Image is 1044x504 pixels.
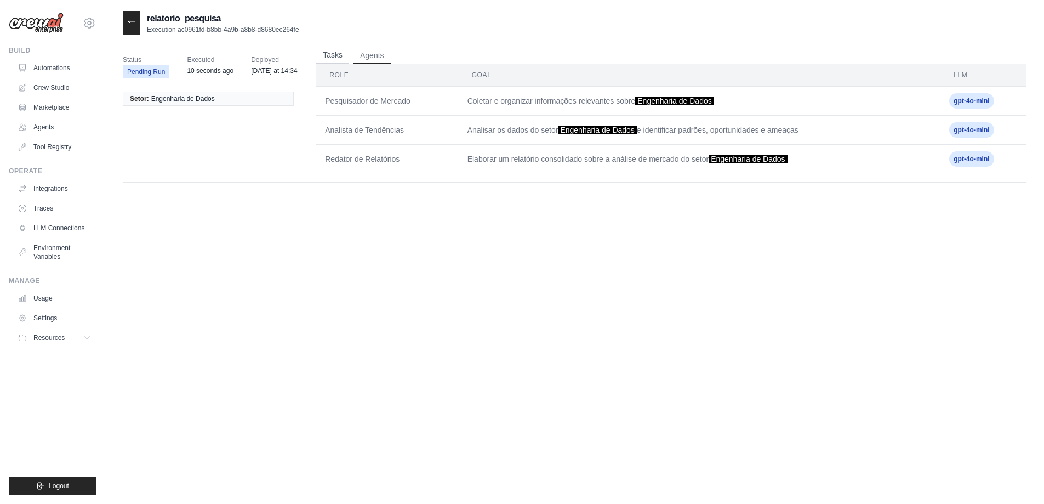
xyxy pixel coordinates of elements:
[123,54,169,65] span: Status
[49,482,69,490] span: Logout
[13,329,96,347] button: Resources
[251,67,298,75] time: August 9, 2025 at 14:34 GMT-3
[147,25,299,34] p: Execution ac0961fd-b8bb-4a9b-a8b8-d8680ec264fe
[459,116,941,145] td: Analisar os dados do setor e identificar padrões, oportunidades e ameaças
[9,46,96,55] div: Build
[316,116,458,145] td: Analista de Tendências
[13,79,96,97] a: Crew Studio
[949,122,994,138] span: gpt-4o-mini
[9,477,96,495] button: Logout
[459,64,941,87] th: Goal
[123,65,169,78] span: Pending Run
[949,93,994,109] span: gpt-4o-mini
[187,67,233,75] time: August 13, 2025 at 17:23 GMT-3
[13,138,96,156] a: Tool Registry
[13,200,96,217] a: Traces
[251,54,298,65] span: Deployed
[9,167,96,175] div: Operate
[33,333,65,342] span: Resources
[316,87,458,116] td: Pesquisador de Mercado
[459,145,941,174] td: Elaborar um relatório consolidado sobre a análise de mercado do setor
[13,118,96,136] a: Agents
[147,12,299,25] h2: relatorio_pesquisa
[151,94,215,103] span: Engenharia de Dados
[459,87,941,116] td: Coletar e organizar informações relevantes sobre
[989,451,1044,504] div: Widget de chat
[949,151,994,167] span: gpt-4o-mini
[13,290,96,307] a: Usage
[187,54,233,65] span: Executed
[316,47,349,64] button: Tasks
[989,451,1044,504] iframe: Chat Widget
[9,13,64,33] img: Logo
[13,219,96,237] a: LLM Connections
[130,94,149,103] span: Setor:
[316,145,458,174] td: Redator de Relatórios
[940,64,1026,87] th: LLM
[13,59,96,77] a: Automations
[635,97,714,105] span: Engenharia de Dados
[13,309,96,327] a: Settings
[558,126,636,134] span: Engenharia de Dados
[709,155,787,163] span: Engenharia de Dados
[13,180,96,197] a: Integrations
[353,48,391,64] button: Agents
[13,239,96,265] a: Environment Variables
[316,64,458,87] th: Role
[9,276,96,285] div: Manage
[13,99,96,116] a: Marketplace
